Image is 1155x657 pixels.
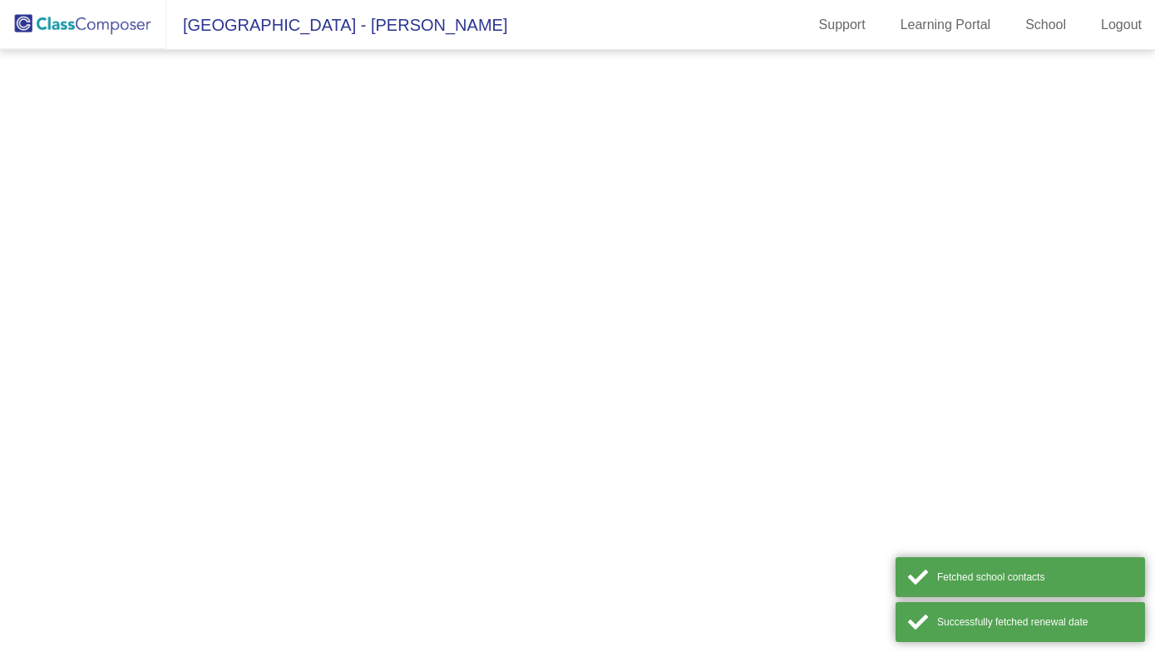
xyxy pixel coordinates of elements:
[887,12,1004,38] a: Learning Portal
[937,615,1133,630] div: Successfully fetched renewal date
[1012,12,1079,38] a: School
[806,12,879,38] a: Support
[166,12,507,38] span: [GEOGRAPHIC_DATA] - [PERSON_NAME]
[1088,12,1155,38] a: Logout
[937,570,1133,585] div: Fetched school contacts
